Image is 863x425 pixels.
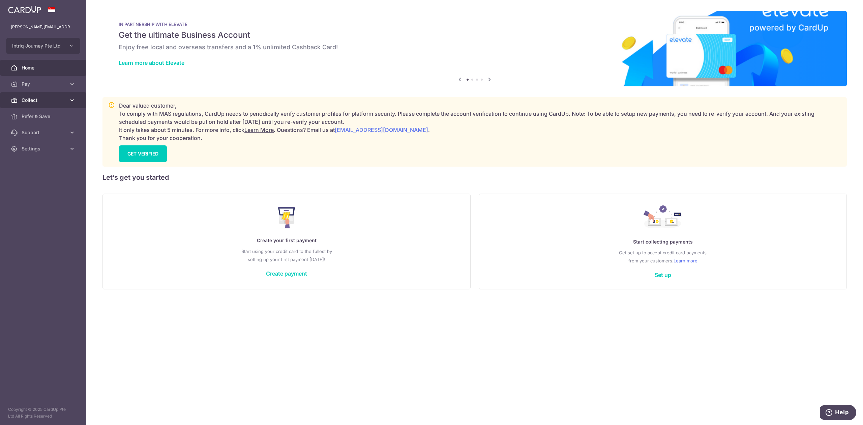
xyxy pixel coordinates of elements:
[116,236,457,245] p: Create your first payment
[266,270,307,277] a: Create payment
[244,126,274,133] a: Learn More
[644,205,682,230] img: Collect Payment
[119,43,831,51] h6: Enjoy free local and overseas transfers and a 1% unlimited Cashback Card!
[278,207,295,228] img: Make Payment
[8,5,41,13] img: CardUp
[22,113,66,120] span: Refer & Save
[493,238,833,246] p: Start collecting payments
[119,102,841,142] p: Dear valued customer, To comply with MAS regulations, CardUp needs to periodically verify custome...
[493,249,833,265] p: Get set up to accept credit card payments from your customers.
[119,30,831,40] h5: Get the ultimate Business Account
[22,64,66,71] span: Home
[102,172,847,183] h5: Let’s get you started
[820,405,856,422] iframe: Opens a widget where you can find more information
[119,22,831,27] p: IN PARTNERSHIP WITH ELEVATE
[674,257,697,265] a: Learn more
[12,42,62,49] span: Intriq Journey Pte Ltd
[22,97,66,104] span: Collect
[22,81,66,87] span: Pay
[335,126,428,133] a: [EMAIL_ADDRESS][DOMAIN_NAME]
[22,129,66,136] span: Support
[6,38,80,54] button: Intriq Journey Pte Ltd
[119,145,167,162] a: GET VERIFIED
[102,11,847,86] img: Renovation banner
[655,272,671,278] a: Set up
[116,247,457,263] p: Start using your credit card to the fullest by setting up your first payment [DATE]!
[119,59,184,66] a: Learn more about Elevate
[22,145,66,152] span: Settings
[11,24,76,30] p: [PERSON_NAME][EMAIL_ADDRESS][DOMAIN_NAME]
